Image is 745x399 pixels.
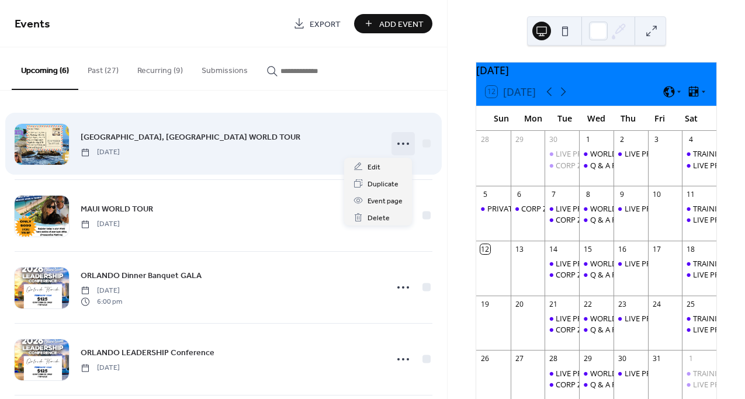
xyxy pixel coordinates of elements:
div: LIVE PRICING DEMO! [556,313,629,324]
div: LIVE PRICING DEMO! [625,313,698,324]
div: LIVE PRICING DEMO! [545,368,579,379]
div: WORLD TOUR WEDNESDAY [579,148,614,159]
div: 30 [617,354,627,364]
div: PRIVATE Team Training [476,203,511,214]
div: 14 [549,244,559,254]
div: Q & A PLUS UPDATES & TRAINING [590,214,711,225]
div: TRAINING [693,313,729,324]
span: [DATE] [81,219,120,230]
div: Q & A PLUS UPDATES & TRAINING [579,269,614,280]
div: 21 [549,299,559,309]
div: Sat [675,106,707,130]
div: TRAINING [682,148,716,159]
div: 31 [652,354,661,364]
div: WORLD TOUR WEDNESDAY [579,368,614,379]
div: LIVE PRICING DEMO w/LIVE STORIES! [682,214,716,225]
div: LIVE PRICING DEMO! [545,203,579,214]
div: LIVE PRICING DEMO! [545,148,579,159]
div: CORP ZOOM [545,160,579,171]
span: MAUI WORLD TOUR [81,203,153,216]
div: Thu [612,106,644,130]
div: 4 [686,134,696,144]
div: 29 [514,134,524,144]
div: LIVE PRICING DEMO w/LIVE STORIES! [682,269,716,280]
span: Events [15,13,50,36]
span: Event page [368,195,403,207]
button: Add Event [354,14,432,33]
button: Past (27) [78,47,128,89]
div: CORP ZOOM [556,324,601,335]
div: Q & A PLUS UPDATES & TRAINING [590,324,711,335]
div: LIVE PRICING DEMO! [625,203,698,214]
div: 7 [549,189,559,199]
div: CORP ZOOM [545,269,579,280]
div: CORP ZOOM [556,214,601,225]
div: 26 [480,354,490,364]
div: WORLD TOUR [DATE] [590,368,665,379]
span: Export [310,18,341,30]
div: Wed [580,106,612,130]
div: WORLD TOUR [DATE] [590,148,665,159]
div: LIVE PRICING DEMO w/LIVE STORIES! [682,379,716,390]
div: LIVE PRICING DEMO! [556,258,629,269]
button: Submissions [192,47,257,89]
div: Q & A PLUS UPDATES & TRAINING [579,214,614,225]
div: 11 [686,189,696,199]
div: 27 [514,354,524,364]
span: Add Event [379,18,424,30]
div: CORP ZOOM [556,160,601,171]
span: Delete [368,212,390,224]
div: CORP ZOOM [545,324,579,335]
button: Upcoming (6) [12,47,78,90]
div: WORLD TOUR [DATE] [590,258,665,269]
a: Export [285,14,349,33]
div: TRAINING [693,148,729,159]
div: WORLD TOUR WEDNESDAY [579,203,614,214]
div: 3 [652,134,661,144]
button: Recurring (9) [128,47,192,89]
div: 17 [652,244,661,254]
a: ORLANDO LEADERSHIP Conference [81,346,214,359]
div: 6 [514,189,524,199]
div: PRIVATE Team Training [487,203,567,214]
div: 19 [480,299,490,309]
div: 13 [514,244,524,254]
div: CORP ZOOM [556,379,601,390]
div: Q & A PLUS UPDATES & TRAINING [579,324,614,335]
div: WORLD TOUR WEDNESDAY [579,258,614,269]
a: [GEOGRAPHIC_DATA], [GEOGRAPHIC_DATA] WORLD TOUR [81,130,300,144]
div: LIVE PRICING DEMO! [625,258,698,269]
div: WORLD TOUR [DATE] [590,313,665,324]
div: LIVE PRICING DEMO! [625,148,698,159]
div: 2 [617,134,627,144]
a: ORLANDO Dinner Banquet GALA [81,269,202,282]
div: 9 [617,189,627,199]
div: 25 [686,299,696,309]
div: Q & A PLUS UPDATES & TRAINING [590,379,711,390]
div: Q & A PLUS UPDATES & TRAINING [590,160,711,171]
div: LIVE PRICING DEMO! [614,368,648,379]
div: 1 [686,354,696,364]
div: WORLD TOUR WEDNESDAY [579,313,614,324]
div: LIVE PRICING DEMO! [614,203,648,214]
div: 28 [480,134,490,144]
div: Q & A PLUS UPDATES & TRAINING [579,160,614,171]
div: LIVE PRICING DEMO! [545,258,579,269]
div: CORP Zoom w/CEO [511,203,545,214]
div: TRAINING [682,203,716,214]
div: 22 [583,299,593,309]
div: 5 [480,189,490,199]
div: 24 [652,299,661,309]
div: 12 [480,244,490,254]
div: 10 [652,189,661,199]
div: CORP ZOOM [545,379,579,390]
div: [DATE] [476,63,716,78]
div: CORP ZOOM [545,214,579,225]
div: LIVE PRICING DEMO! [545,313,579,324]
div: 30 [549,134,559,144]
span: Duplicate [368,178,399,190]
div: CORP Zoom w/CEO [521,203,589,214]
div: LIVE PRICING DEMO! [614,148,648,159]
span: [DATE] [81,147,120,158]
div: CORP ZOOM [556,269,601,280]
